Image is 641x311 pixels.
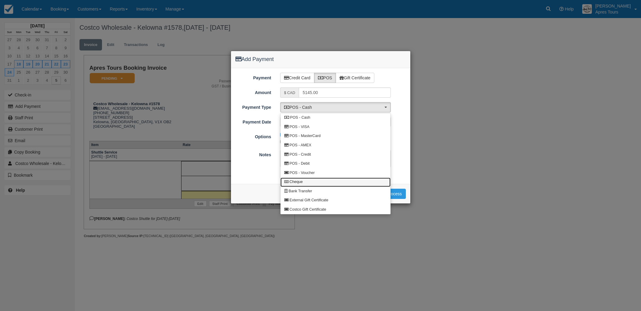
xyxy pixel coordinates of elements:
[336,73,374,83] label: Gift Certificate
[284,91,295,95] small: $ CAD
[289,143,311,148] span: POS - AMEX
[231,87,276,96] label: Amount
[299,87,391,98] input: Valid amount required.
[290,115,310,120] span: POS - Cash
[289,207,326,212] span: Costco Gift Certificate
[289,161,310,166] span: POS - Debit
[280,102,391,112] button: POS - Cash
[314,73,336,83] label: POS
[289,152,311,157] span: POS - Credit
[280,73,314,83] label: Credit Card
[289,170,315,176] span: POS - Voucher
[231,102,276,111] label: Payment Type
[289,124,310,130] span: POS - VISA
[231,73,276,81] label: Payment
[235,56,406,63] h4: Add Payment
[383,189,406,199] button: Process
[231,150,276,158] label: Notes
[289,133,321,139] span: POS - MasterCard
[231,132,276,140] label: Options
[284,104,383,110] span: POS - Cash
[231,117,276,125] label: Payment Date
[289,189,312,194] span: Bank Transfer
[289,179,303,185] span: Cheque
[289,198,328,203] span: External Gift Certificate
